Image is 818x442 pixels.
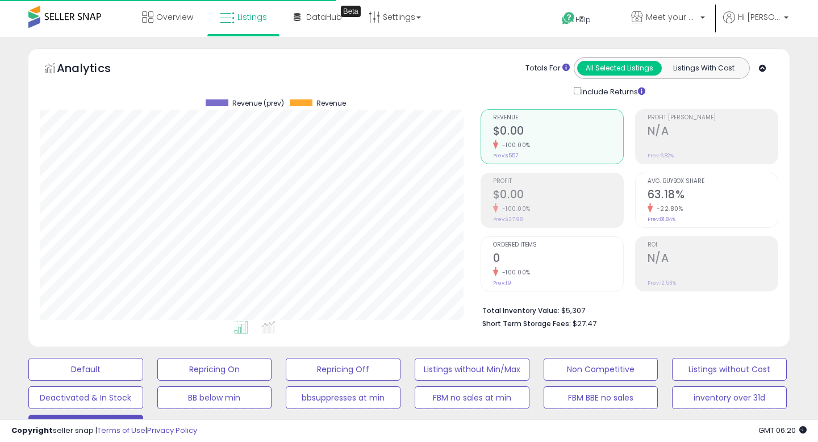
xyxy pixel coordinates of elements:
[28,358,143,381] button: Default
[232,99,284,107] span: Revenue (prev)
[286,386,400,409] button: bbsuppresses at min
[11,425,53,436] strong: Copyright
[648,242,778,248] span: ROI
[57,60,133,79] h5: Analytics
[415,358,529,381] button: Listings without Min/Max
[672,386,787,409] button: inventory over 31d
[493,252,623,267] h2: 0
[97,425,145,436] a: Terms of Use
[738,11,781,23] span: Hi [PERSON_NAME]
[493,178,623,185] span: Profit
[493,216,523,223] small: Prev: $37.98
[157,386,272,409] button: BB below min
[648,252,778,267] h2: N/A
[28,386,143,409] button: Deactivated & In Stock
[648,124,778,140] h2: N/A
[553,3,613,37] a: Help
[11,426,197,436] div: seller snap | |
[646,11,697,23] span: Meet your needs
[653,205,683,213] small: -22.80%
[544,358,658,381] button: Non Competitive
[493,115,623,121] span: Revenue
[498,205,531,213] small: -100.00%
[544,386,658,409] button: FBM BBE no sales
[415,386,529,409] button: FBM no sales at min
[493,124,623,140] h2: $0.00
[648,216,675,223] small: Prev: 81.84%
[493,152,518,159] small: Prev: $557
[498,268,531,277] small: -100.00%
[561,11,575,26] i: Get Help
[565,85,659,98] div: Include Returns
[648,178,778,185] span: Avg. Buybox Share
[482,319,571,328] b: Short Term Storage Fees:
[723,11,788,37] a: Hi [PERSON_NAME]
[286,358,400,381] button: Repricing Off
[493,280,511,286] small: Prev: 19
[577,61,662,76] button: All Selected Listings
[498,141,531,149] small: -100.00%
[648,280,676,286] small: Prev: 12.53%
[661,61,746,76] button: Listings With Cost
[316,99,346,107] span: Revenue
[341,6,361,17] div: Tooltip anchor
[648,188,778,203] h2: 63.18%
[482,303,770,316] li: $5,307
[493,188,623,203] h2: $0.00
[147,425,197,436] a: Privacy Policy
[482,306,560,315] b: Total Inventory Value:
[575,15,591,24] span: Help
[156,11,193,23] span: Overview
[648,115,778,121] span: Profit [PERSON_NAME]
[306,11,342,23] span: DataHub
[573,318,596,329] span: $27.47
[157,358,272,381] button: Repricing On
[672,358,787,381] button: Listings without Cost
[758,425,807,436] span: 2025-10-9 06:20 GMT
[648,152,674,159] small: Prev: 6.82%
[237,11,267,23] span: Listings
[493,242,623,248] span: Ordered Items
[525,63,570,74] div: Totals For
